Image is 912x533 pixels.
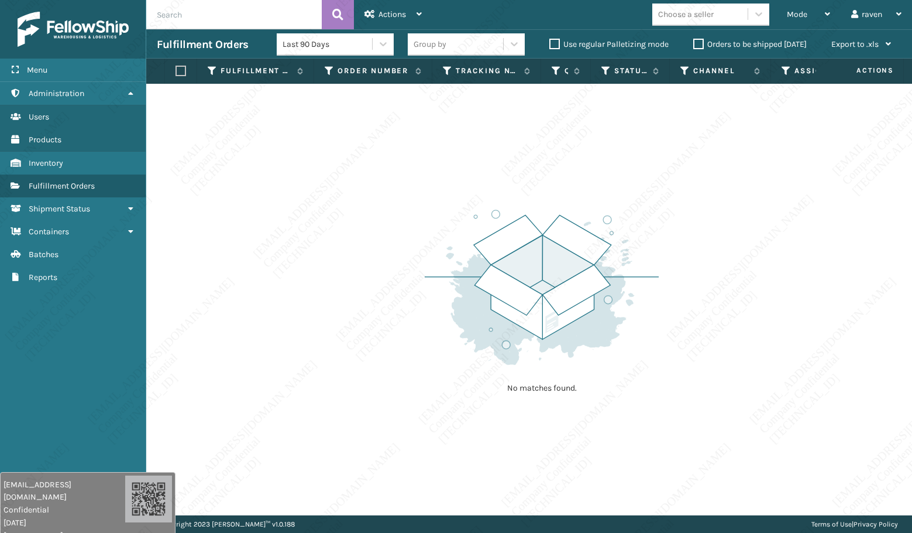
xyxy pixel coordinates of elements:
h3: Fulfillment Orders [157,37,248,52]
span: Users [29,112,49,122]
label: Channel [693,66,748,76]
span: Actions [820,61,901,80]
span: Batches [29,250,58,259]
label: Quantity [565,66,568,76]
span: Confidential [4,504,125,516]
span: Fulfillment Orders [29,181,95,191]
img: logo [18,12,129,47]
span: Inventory [29,158,63,168]
a: Privacy Policy [854,520,898,528]
label: Orders to be shipped [DATE] [693,39,807,49]
span: [EMAIL_ADDRESS][DOMAIN_NAME] [4,479,125,503]
label: Order Number [338,66,409,76]
label: Status [614,66,647,76]
label: Fulfillment Order Id [221,66,291,76]
span: Shipment Status [29,204,90,214]
label: Use regular Palletizing mode [549,39,669,49]
div: | [811,515,898,533]
div: Choose a seller [658,8,714,20]
span: Menu [27,65,47,75]
div: Group by [414,38,446,50]
span: Containers [29,227,69,237]
a: Terms of Use [811,520,852,528]
div: Last 90 Days [283,38,373,50]
span: Mode [787,9,807,19]
span: Actions [378,9,406,19]
span: Export to .xls [831,39,879,49]
span: Products [29,135,61,145]
span: [DATE] [4,517,125,529]
p: Copyright 2023 [PERSON_NAME]™ v 1.0.188 [160,515,295,533]
label: Assigned Carrier Service [794,66,860,76]
span: Administration [29,88,84,98]
span: Reports [29,272,57,282]
label: Tracking Number [456,66,518,76]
